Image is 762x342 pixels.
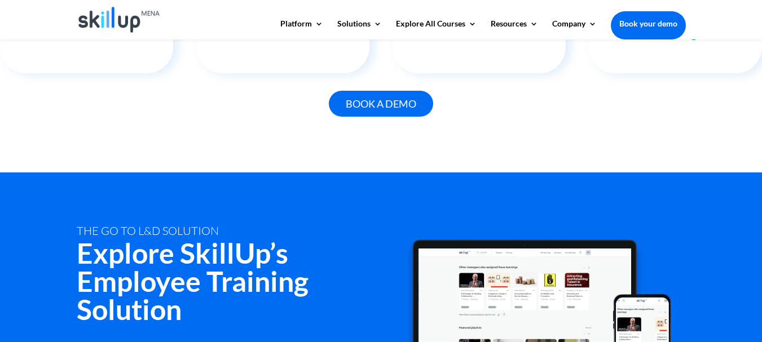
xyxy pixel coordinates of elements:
a: Resources [491,20,538,39]
a: Solutions [337,20,382,39]
div: tHE GO TO L&D SOLUTION [77,224,364,237]
a: Explore All Courses [396,20,477,39]
a: Platform [280,20,323,39]
a: Book a demo [329,91,433,117]
h2: Explore SkillUp’s Employee Training Solution [77,239,364,329]
iframe: Chat Widget [706,288,762,342]
img: Skillup Mena [78,7,160,33]
a: Company [552,20,597,39]
a: Book your demo [611,11,686,36]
